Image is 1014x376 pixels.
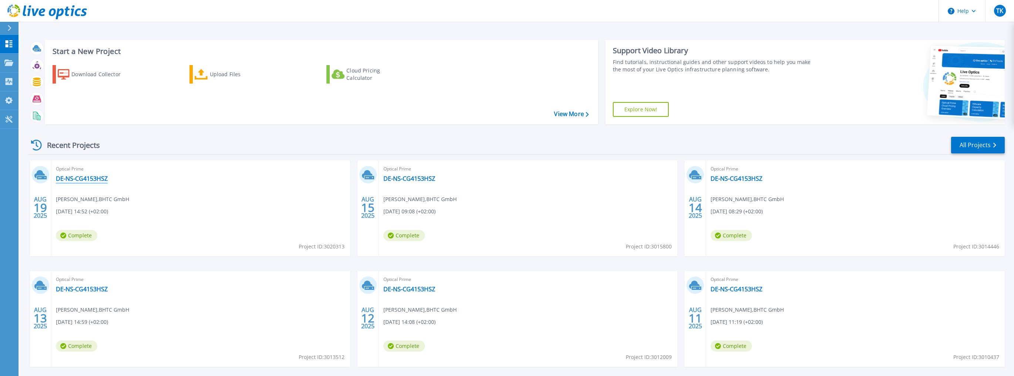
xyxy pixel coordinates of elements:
[361,204,375,211] span: 15
[299,353,345,361] span: Project ID: 3013512
[688,194,702,221] div: AUG 2025
[28,136,110,154] div: Recent Projects
[383,306,457,314] span: [PERSON_NAME] , BHTC GmbH
[361,305,375,332] div: AUG 2025
[711,165,1000,173] span: Optical Prime
[361,194,375,221] div: AUG 2025
[689,315,702,321] span: 11
[383,207,436,216] span: [DATE] 09:08 (+02:00)
[383,341,425,352] span: Complete
[951,137,1005,153] a: All Projects
[711,275,1000,284] span: Optical Prime
[383,195,457,203] span: [PERSON_NAME] , BHTC GmbH
[56,195,129,203] span: [PERSON_NAME] , BHTC GmbH
[613,58,820,73] div: Find tutorials, instructional guides and other support videos to help you make the most of your L...
[346,67,406,82] div: Cloud Pricing Calculator
[53,65,135,84] a: Download Collector
[711,306,784,314] span: [PERSON_NAME] , BHTC GmbH
[383,230,425,241] span: Complete
[56,175,108,182] a: DE-NS-CG4153HSZ
[613,46,820,55] div: Support Video Library
[711,195,784,203] span: [PERSON_NAME] , BHTC GmbH
[56,230,97,241] span: Complete
[299,243,345,251] span: Project ID: 3020313
[56,306,129,314] span: [PERSON_NAME] , BHTC GmbH
[953,353,999,361] span: Project ID: 3010437
[34,204,47,211] span: 19
[383,275,673,284] span: Optical Prime
[626,353,672,361] span: Project ID: 3012009
[210,67,269,82] div: Upload Files
[953,243,999,251] span: Project ID: 3014446
[189,65,272,84] a: Upload Files
[33,305,47,332] div: AUG 2025
[383,285,435,293] a: DE-NS-CG4153HSZ
[56,207,108,216] span: [DATE] 14:52 (+02:00)
[53,47,588,55] h3: Start a New Project
[56,275,346,284] span: Optical Prime
[56,318,108,326] span: [DATE] 14:59 (+02:00)
[711,207,763,216] span: [DATE] 08:29 (+02:00)
[688,305,702,332] div: AUG 2025
[33,194,47,221] div: AUG 2025
[689,204,702,211] span: 14
[711,230,752,241] span: Complete
[34,315,47,321] span: 13
[626,243,672,251] span: Project ID: 3015800
[361,315,375,321] span: 12
[326,65,409,84] a: Cloud Pricing Calculator
[711,175,762,182] a: DE-NS-CG4153HSZ
[711,318,763,326] span: [DATE] 11:19 (+02:00)
[383,318,436,326] span: [DATE] 14:08 (+02:00)
[711,341,752,352] span: Complete
[554,111,588,118] a: View More
[996,8,1003,14] span: TK
[71,67,131,82] div: Download Collector
[56,285,108,293] a: DE-NS-CG4153HSZ
[383,175,435,182] a: DE-NS-CG4153HSZ
[711,285,762,293] a: DE-NS-CG4153HSZ
[383,165,673,173] span: Optical Prime
[613,102,669,117] a: Explore Now!
[56,341,97,352] span: Complete
[56,165,346,173] span: Optical Prime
